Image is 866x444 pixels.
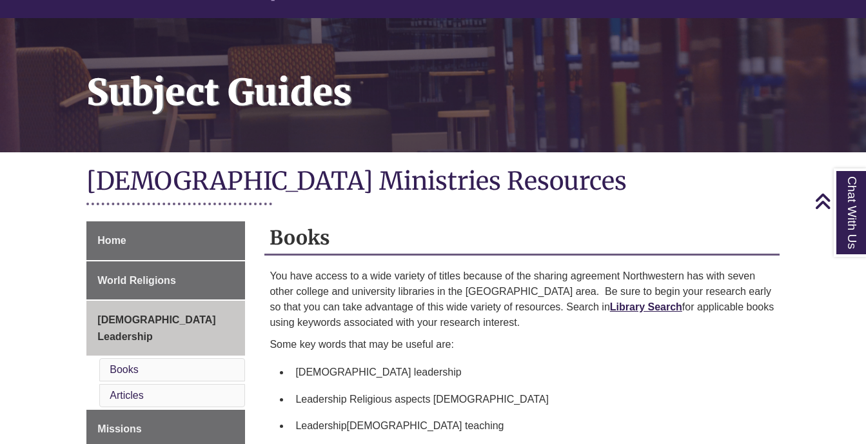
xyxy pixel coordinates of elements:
[290,386,774,413] li: Leadership Religious aspects [DEMOGRAPHIC_DATA]
[610,301,682,312] a: Library Search
[86,165,779,199] h1: [DEMOGRAPHIC_DATA] Ministries Resources
[295,420,346,431] span: Leadership
[270,337,774,352] p: Some key words that may be useful are:
[814,192,863,210] a: Back to Top
[290,412,774,439] li: [DEMOGRAPHIC_DATA] teaching
[86,261,245,300] a: World Religions
[72,18,866,136] h1: Subject Guides
[264,221,779,256] h2: Books
[97,235,126,246] span: Home
[97,423,141,434] span: Missions
[290,359,774,386] li: [DEMOGRAPHIC_DATA] leadership
[110,364,138,375] a: Books
[97,314,215,342] span: [DEMOGRAPHIC_DATA] Leadership
[270,268,774,330] p: You have access to a wide variety of titles because of the sharing agreement Northwestern has wit...
[97,275,175,286] span: World Religions
[110,390,143,401] a: Articles
[86,301,245,356] a: [DEMOGRAPHIC_DATA] Leadership
[86,221,245,260] a: Home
